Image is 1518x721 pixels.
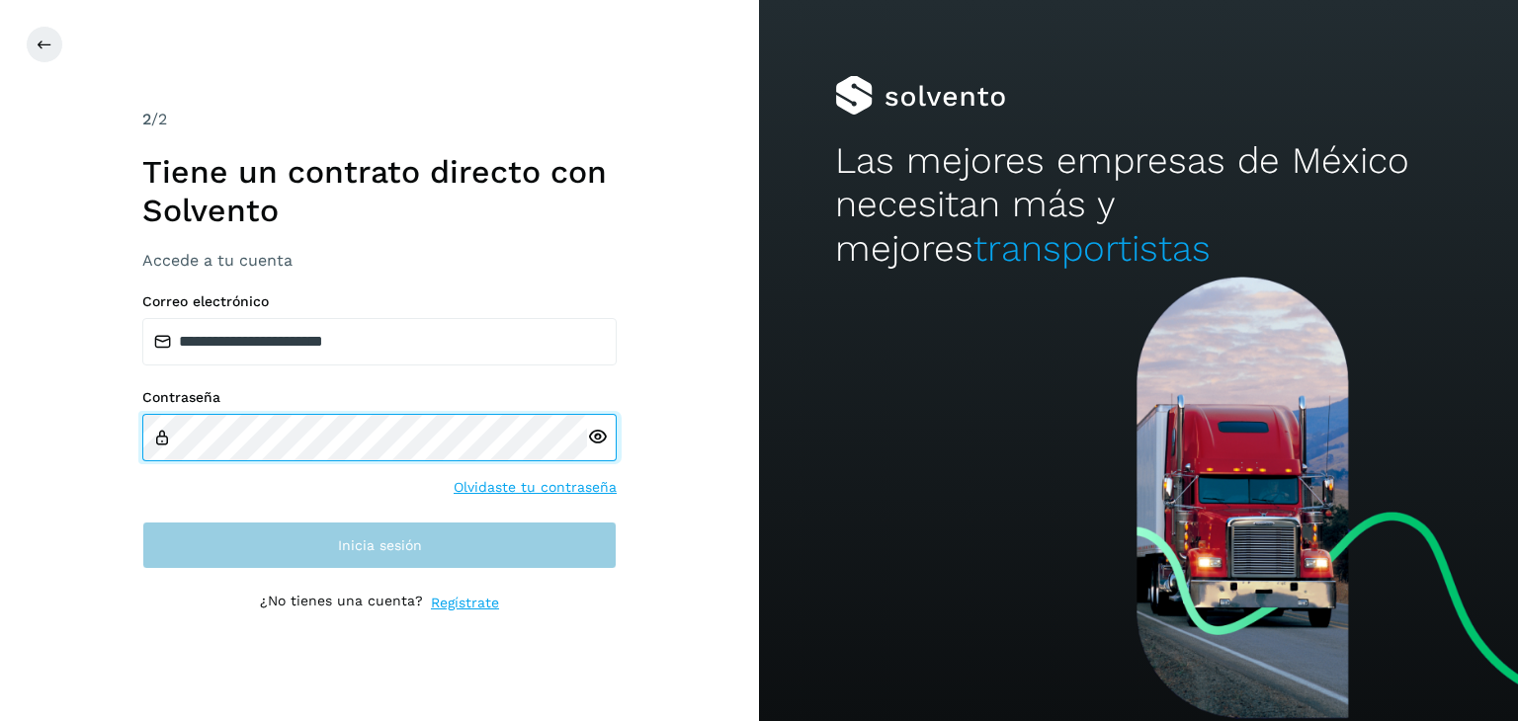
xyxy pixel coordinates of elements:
[142,293,617,310] label: Correo electrónico
[142,251,617,270] h3: Accede a tu cuenta
[431,593,499,613] a: Regístrate
[142,521,617,569] button: Inicia sesión
[142,153,617,229] h1: Tiene un contrato directo con Solvento
[142,110,151,128] span: 2
[142,389,617,406] label: Contraseña
[835,139,1442,271] h2: Las mejores empresas de México necesitan más y mejores
[338,538,422,552] span: Inicia sesión
[142,108,617,131] div: /2
[260,593,423,613] p: ¿No tienes una cuenta?
[973,227,1211,270] span: transportistas
[454,477,617,498] a: Olvidaste tu contraseña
